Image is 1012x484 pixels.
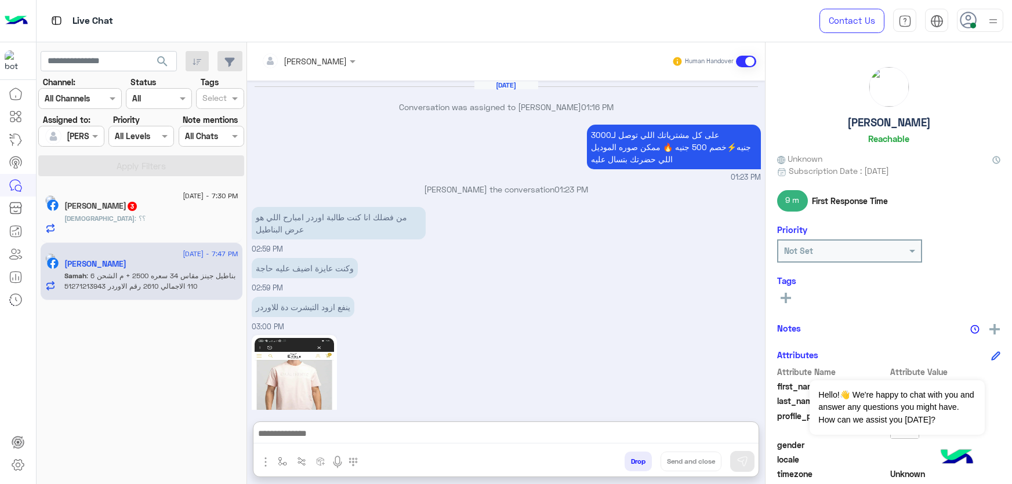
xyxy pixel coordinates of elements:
[252,183,761,195] p: [PERSON_NAME] the conversation
[331,455,344,469] img: send voice note
[148,51,177,76] button: search
[890,439,1001,451] span: null
[777,190,808,211] span: 9 m
[777,152,822,165] span: Unknown
[252,283,283,292] span: 02:59 PM
[43,114,90,126] label: Assigned to:
[135,214,146,223] span: ؟؟
[777,380,888,392] span: first_name
[737,456,748,467] img: send message
[45,253,56,264] img: picture
[297,457,306,466] img: Trigger scenario
[45,128,61,144] img: defaultAdmin.png
[5,9,28,33] img: Logo
[869,67,909,107] img: picture
[201,76,219,88] label: Tags
[349,457,358,467] img: make a call
[731,172,761,183] span: 01:23 PM
[252,207,426,239] p: 13/8/2025, 2:59 PM
[49,13,64,28] img: tab
[986,14,1000,28] img: profile
[259,455,273,469] img: send attachment
[273,452,292,471] button: select flow
[587,125,761,169] p: 13/8/2025, 1:23 PM
[777,468,888,480] span: timezone
[311,452,331,471] button: create order
[890,453,1001,465] span: null
[64,271,235,290] span: 6 بناطيل جينز مقاس 34 سعره 2500 + م الشحن 110 الاجمالي 2610 رقم الاوردر 51271213943
[898,14,912,28] img: tab
[890,468,1001,480] span: Unknown
[930,14,944,28] img: tab
[64,214,135,223] span: [DEMOGRAPHIC_DATA]
[661,452,721,471] button: Send and close
[64,259,126,269] h5: Samah Elshazly
[38,155,244,176] button: Apply Filters
[581,102,614,112] span: 01:16 PM
[252,101,761,113] p: Conversation was assigned to [PERSON_NAME]
[128,202,137,211] span: 3
[777,439,888,451] span: gender
[64,201,138,211] h5: Mohammed Al Mesh
[252,297,354,317] p: 13/8/2025, 3:00 PM
[777,323,801,333] h6: Notes
[316,457,325,466] img: create order
[868,133,909,144] h6: Reachable
[130,76,156,88] label: Status
[777,366,888,378] span: Attribute Name
[937,438,977,478] img: hulul-logo.png
[777,350,818,360] h6: Attributes
[113,114,140,126] label: Priority
[474,81,538,89] h6: [DATE]
[847,116,931,129] h5: [PERSON_NAME]
[72,13,113,29] p: Live Chat
[292,452,311,471] button: Trigger scenario
[183,249,238,259] span: [DATE] - 7:47 PM
[625,452,652,471] button: Drop
[278,457,287,466] img: select flow
[777,410,888,436] span: profile_pic
[155,54,169,68] span: search
[47,257,59,269] img: Facebook
[255,338,334,479] img: 528654341_24233973032908023_2245431538988770410_n.jpg
[183,114,238,126] label: Note mentions
[810,380,984,435] span: Hello!👋 We're happy to chat with you and answer any questions you might have. How can we assist y...
[777,395,888,407] span: last_name
[252,322,284,331] span: 03:00 PM
[43,76,75,88] label: Channel:
[64,271,86,280] span: Samah
[777,224,807,235] h6: Priority
[252,245,283,253] span: 02:59 PM
[812,195,888,207] span: First Response Time
[5,50,26,71] img: 713415422032625
[201,92,227,107] div: Select
[45,195,56,206] img: picture
[893,9,916,33] a: tab
[252,258,358,278] p: 13/8/2025, 2:59 PM
[47,199,59,211] img: Facebook
[685,57,734,66] small: Human Handover
[554,184,588,194] span: 01:23 PM
[777,275,1000,286] h6: Tags
[789,165,889,177] span: Subscription Date : [DATE]
[183,191,238,201] span: [DATE] - 7:30 PM
[970,325,980,334] img: notes
[777,453,888,465] span: locale
[989,324,1000,334] img: add
[819,9,884,33] a: Contact Us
